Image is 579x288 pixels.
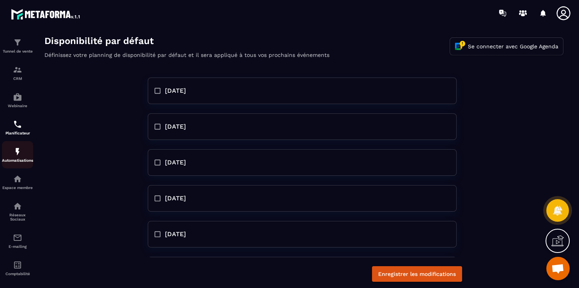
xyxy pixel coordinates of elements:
[2,104,33,108] p: Webinaire
[2,227,33,254] a: emailemailE-mailing
[13,92,22,102] img: automations
[2,87,33,114] a: automationsautomationsWebinaire
[546,257,570,280] a: Open chat
[11,7,81,21] img: logo
[423,7,429,13] div: Veuillez connecter votre Google Agenda
[2,59,33,87] a: formationformationCRM
[2,114,33,141] a: schedulerschedulerPlanificateur
[2,244,33,249] p: E-mailing
[2,196,33,227] a: social-networksocial-networkRéseaux Sociaux
[2,272,33,276] p: Comptabilité
[13,120,22,129] img: scheduler
[128,196,149,205] span: [DATE]
[128,124,149,133] span: [DATE]
[13,260,22,270] img: accountant
[2,49,33,53] p: Tunnel de vente
[2,76,33,81] p: CRM
[2,131,33,135] p: Planificateur
[13,174,22,184] img: automations
[335,232,425,248] button: Enregistrer les modifications
[2,168,33,196] a: automationsautomationsEspace membre
[8,17,293,25] p: Définissez votre planning de disponibilité par défaut et il sera appliqué à tous vos prochains év...
[13,65,22,74] img: formation
[13,233,22,242] img: email
[13,201,22,211] img: social-network
[2,141,33,168] a: automationsautomationsAutomatisations
[2,32,33,59] a: formationformationTunnel de vente
[413,4,526,21] button: Se connecter avec Google Agenda
[2,158,33,163] p: Automatisations
[2,213,33,221] p: Réseaux Sociaux
[2,186,33,190] p: Espace membre
[128,52,149,62] span: [DATE]
[13,147,22,156] img: automations
[13,38,22,47] img: formation
[2,254,33,282] a: accountantaccountantComptabilité
[128,160,149,169] span: [DATE]
[128,88,149,97] span: [DATE]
